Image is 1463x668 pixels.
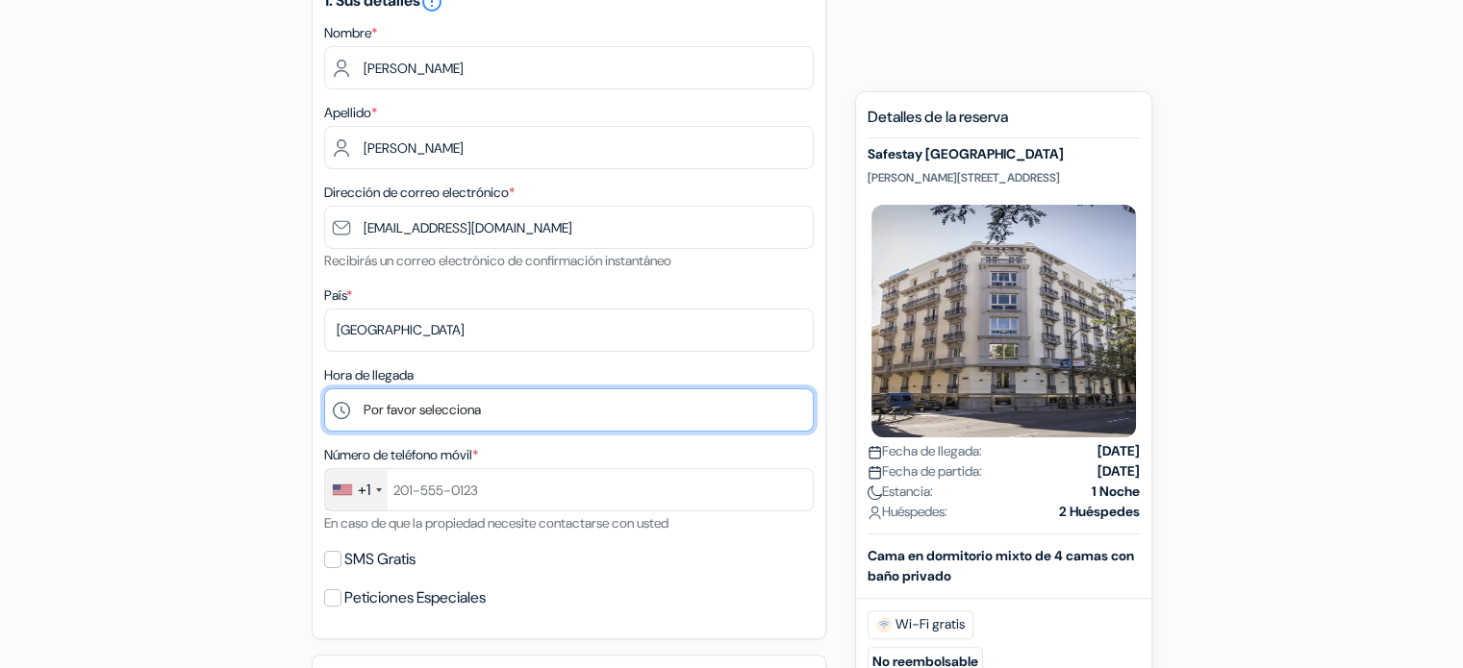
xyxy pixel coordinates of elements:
[868,502,947,522] span: Huéspedes:
[868,441,982,461] span: Fecha de llegada:
[868,108,1140,138] h5: Detalles de la reserva
[324,468,814,511] input: 201-555-0123
[868,461,982,482] span: Fecha de partida:
[324,23,377,43] label: Nombre
[868,547,1134,584] b: Cama en dormitorio mixto de 4 camas con baño privado
[344,546,416,573] label: SMS Gratis
[1097,461,1140,482] strong: [DATE]
[868,465,882,480] img: calendar.svg
[324,46,814,89] input: Ingrese el nombre
[1097,441,1140,461] strong: [DATE]
[324,126,814,169] input: Introduzca el apellido
[868,482,933,502] span: Estancia:
[325,469,388,510] div: United States: +1
[1092,482,1140,502] strong: 1 Noche
[324,252,671,269] small: Recibirás un correo electrónico de confirmación instantáneo
[324,183,515,203] label: Dirección de correo electrónico
[868,485,882,500] img: moon.svg
[358,479,370,502] div: +1
[324,365,414,385] label: Hora de llegada
[868,146,1140,162] h5: Safestay [GEOGRAPHIC_DATA]
[868,610,973,639] span: Wi-Fi gratis
[868,445,882,459] img: calendar.svg
[324,445,478,465] label: Número de teléfono móvil
[868,506,882,520] img: user_icon.svg
[324,103,377,123] label: Apellido
[1059,502,1140,522] strong: 2 Huéspedes
[868,170,1140,186] p: [PERSON_NAME][STREET_ADDRESS]
[344,584,486,611] label: Peticiones Especiales
[324,206,814,249] input: Introduzca la dirección de correo electrónico
[324,285,352,306] label: País
[876,617,892,632] img: free_wifi.svg
[324,514,668,532] small: En caso de que la propiedad necesite contactarse con usted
